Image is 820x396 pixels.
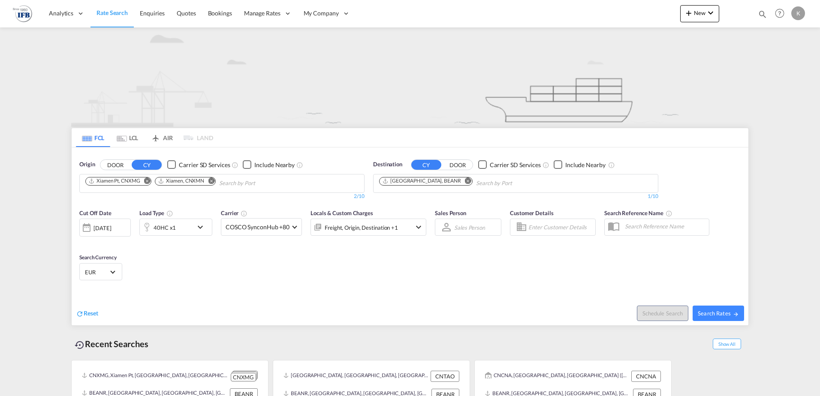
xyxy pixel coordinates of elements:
[76,128,213,147] md-pagination-wrapper: Use the left and right arrow keys to navigate between tabs
[311,210,373,216] span: Locals & Custom Charges
[226,223,289,231] span: COSCO SynconHub +80
[166,210,173,217] md-icon: icon-information-outline
[435,210,466,216] span: Sales Person
[733,311,739,317] md-icon: icon-arrow-right
[476,177,558,190] input: Chips input.
[13,4,32,23] img: b4b53bb0256b11ee9ca18b7abc72fd7f.png
[88,177,142,185] div: Press delete to remove this chip.
[76,310,84,318] md-icon: icon-refresh
[378,174,561,190] md-chips-wrap: Chips container. Use arrow keys to select chips.
[158,177,204,185] div: Xiamen, CNXMN
[179,161,230,169] div: Carrier SD Services
[554,160,606,169] md-checkbox: Checkbox No Ink
[76,309,98,318] div: icon-refreshReset
[565,161,606,169] div: Include Nearby
[85,268,109,276] span: EUR
[373,193,658,200] div: 1/10
[79,236,86,247] md-datepicker: Select
[96,9,128,16] span: Rate Search
[373,160,402,169] span: Destination
[219,177,301,190] input: Chips input.
[485,371,629,382] div: CNCNA, Changsha, Guangdong (GD), China, Greater China & Far East Asia, Asia Pacific
[208,9,232,17] span: Bookings
[232,162,238,168] md-icon: Unchecked: Search for CY (Container Yard) services for all selected carriers.Checked : Search for...
[167,160,230,169] md-checkbox: Checkbox No Ink
[459,177,472,186] button: Remove
[325,222,398,234] div: Freight Origin Destination Factory Stuffing
[758,9,767,22] div: icon-magnify
[76,128,110,147] md-tab-item: FCL
[382,177,463,185] div: Press delete to remove this chip.
[139,219,212,236] div: 40HC x1icon-chevron-down
[202,177,215,186] button: Remove
[478,160,541,169] md-checkbox: Checkbox No Ink
[154,222,176,234] div: 40HC x1
[772,6,787,21] span: Help
[79,219,131,237] div: [DATE]
[684,9,716,16] span: New
[71,334,152,354] div: Recent Searches
[621,220,709,233] input: Search Reference Name
[693,306,744,321] button: Search Ratesicon-arrow-right
[195,222,210,232] md-icon: icon-chevron-down
[758,9,767,19] md-icon: icon-magnify
[100,160,130,170] button: DOOR
[413,222,424,232] md-icon: icon-chevron-down
[79,254,117,261] span: Search Currency
[382,177,461,185] div: Antwerp, BEANR
[79,210,112,216] span: Cut Off Date
[93,224,111,232] div: [DATE]
[510,210,553,216] span: Customer Details
[221,210,247,216] span: Carrier
[698,310,739,317] span: Search Rates
[158,177,206,185] div: Press delete to remove this chip.
[304,9,339,18] span: My Company
[684,8,694,18] md-icon: icon-plus 400-fg
[443,160,473,170] button: DOOR
[791,6,805,20] div: K
[431,371,459,382] div: CNTAO
[79,160,95,169] span: Origin
[82,371,229,381] div: CNXMG, Xiamen Pt, China, Greater China & Far East Asia, Asia Pacific
[110,128,145,147] md-tab-item: LCL
[140,9,165,17] span: Enquiries
[528,221,593,234] input: Enter Customer Details
[84,266,118,278] md-select: Select Currency: € EUREuro
[151,133,161,139] md-icon: icon-airplane
[311,219,426,236] div: Freight Origin Destination Factory Stuffingicon-chevron-down
[243,160,295,169] md-checkbox: Checkbox No Ink
[71,27,749,127] img: new-FCL.png
[631,371,661,382] div: CNCNA
[608,162,615,168] md-icon: Unchecked: Ignores neighbouring ports when fetching rates.Checked : Includes neighbouring ports w...
[411,160,441,170] button: CY
[296,162,303,168] md-icon: Unchecked: Ignores neighbouring ports when fetching rates.Checked : Includes neighbouring ports w...
[138,177,151,186] button: Remove
[241,210,247,217] md-icon: The selected Trucker/Carrierwill be displayed in the rate results If the rates are from another f...
[705,8,716,18] md-icon: icon-chevron-down
[84,309,98,317] span: Reset
[72,147,748,325] div: OriginDOOR CY Checkbox No InkUnchecked: Search for CY (Container Yard) services for all selected ...
[75,340,85,350] md-icon: icon-backup-restore
[713,339,741,349] span: Show All
[637,306,688,321] button: Note: By default Schedule search will only considerorigin ports, destination ports and cut off da...
[145,128,179,147] md-tab-item: AIR
[49,9,73,18] span: Analytics
[231,373,256,382] div: CNXMG
[79,193,365,200] div: 2/10
[666,210,672,217] md-icon: Your search will be saved by the below given name
[177,9,196,17] span: Quotes
[453,221,486,234] md-select: Sales Person
[680,5,719,22] button: icon-plus 400-fgNewicon-chevron-down
[543,162,549,168] md-icon: Unchecked: Search for CY (Container Yard) services for all selected carriers.Checked : Search for...
[132,160,162,170] button: CY
[244,9,280,18] span: Manage Rates
[84,174,304,190] md-chips-wrap: Chips container. Use arrow keys to select chips.
[283,371,428,382] div: CNTAO, Qingdao, China, Greater China & Far East Asia, Asia Pacific
[772,6,791,21] div: Help
[490,161,541,169] div: Carrier SD Services
[88,177,140,185] div: Xiamen Pt, CNXMG
[254,161,295,169] div: Include Nearby
[604,210,672,216] span: Search Reference Name
[139,210,173,216] span: Load Type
